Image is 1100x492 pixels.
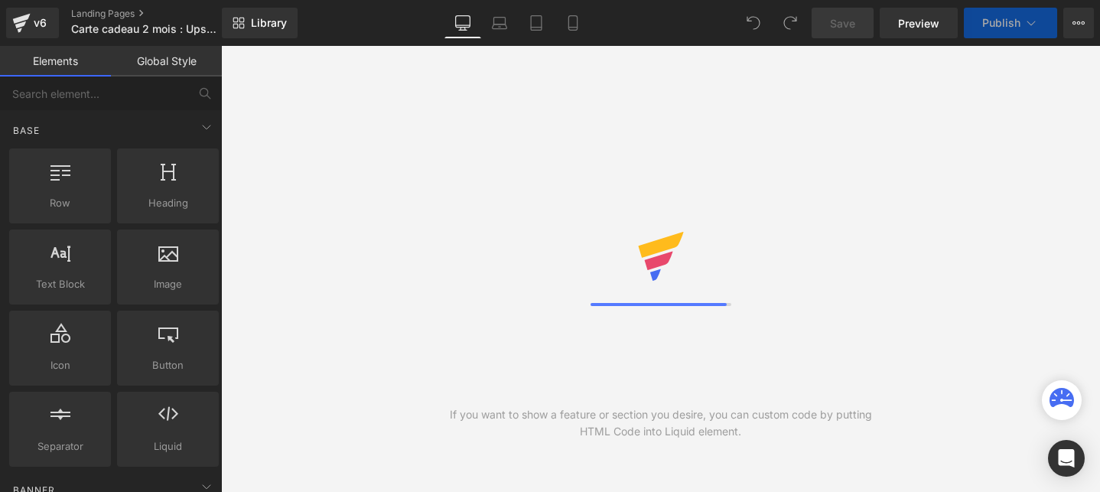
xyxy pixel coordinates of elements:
[880,8,958,38] a: Preview
[251,16,287,30] span: Library
[11,123,41,138] span: Base
[222,8,298,38] a: New Library
[555,8,591,38] a: Mobile
[830,15,855,31] span: Save
[1048,440,1085,477] div: Open Intercom Messenger
[775,8,805,38] button: Redo
[898,15,939,31] span: Preview
[14,195,106,211] span: Row
[122,357,214,373] span: Button
[738,8,769,38] button: Undo
[6,8,59,38] a: v6
[71,23,218,35] span: Carte cadeau 2 mois : Upsell Box Anniv
[444,8,481,38] a: Desktop
[1063,8,1094,38] button: More
[31,13,50,33] div: v6
[518,8,555,38] a: Tablet
[14,276,106,292] span: Text Block
[982,17,1020,29] span: Publish
[14,357,106,373] span: Icon
[111,46,222,77] a: Global Style
[481,8,518,38] a: Laptop
[122,276,214,292] span: Image
[122,195,214,211] span: Heading
[71,8,247,20] a: Landing Pages
[964,8,1057,38] button: Publish
[122,438,214,455] span: Liquid
[14,438,106,455] span: Separator
[441,406,880,440] div: If you want to show a feature or section you desire, you can custom code by putting HTML Code int...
